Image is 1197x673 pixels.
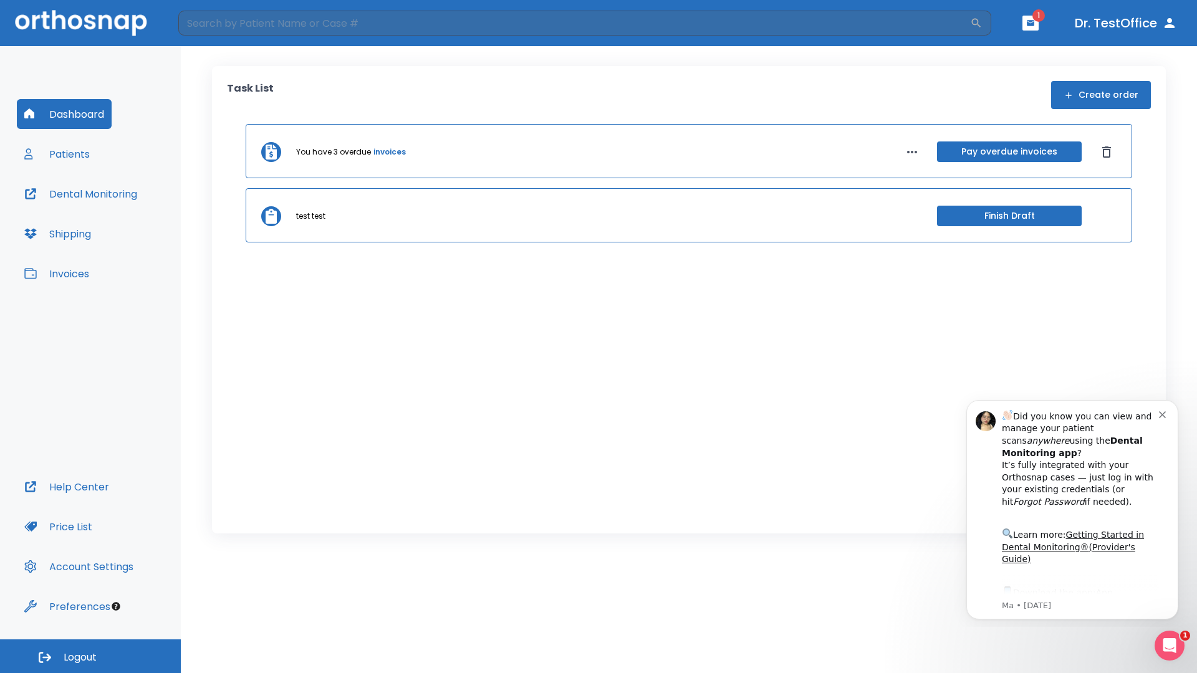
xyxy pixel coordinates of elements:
[54,196,211,259] div: Download the app: | ​ Let us know if you need help getting started!
[17,139,97,169] button: Patients
[211,19,221,29] button: Dismiss notification
[17,99,112,129] button: Dashboard
[54,199,165,221] a: App Store
[373,146,406,158] a: invoices
[17,472,117,502] button: Help Center
[1070,12,1182,34] button: Dr. TestOffice
[15,10,147,36] img: Orthosnap
[948,389,1197,627] iframe: Intercom notifications message
[937,206,1082,226] button: Finish Draft
[17,219,99,249] button: Shipping
[937,141,1082,162] button: Pay overdue invoices
[54,211,211,222] p: Message from Ma, sent 7w ago
[1051,81,1151,109] button: Create order
[1097,142,1117,162] button: Dismiss
[17,179,145,209] button: Dental Monitoring
[227,81,274,109] p: Task List
[1155,631,1185,661] iframe: Intercom live chat
[17,551,141,581] button: Account Settings
[296,146,371,158] p: You have 3 overdue
[178,11,970,36] input: Search by Patient Name or Case #
[17,512,100,542] button: Price List
[17,591,118,621] button: Preferences
[64,651,97,664] span: Logout
[296,211,325,222] p: test test
[110,601,122,612] div: Tooltip anchor
[1180,631,1190,641] span: 1
[17,259,97,289] button: Invoices
[1032,9,1045,22] span: 1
